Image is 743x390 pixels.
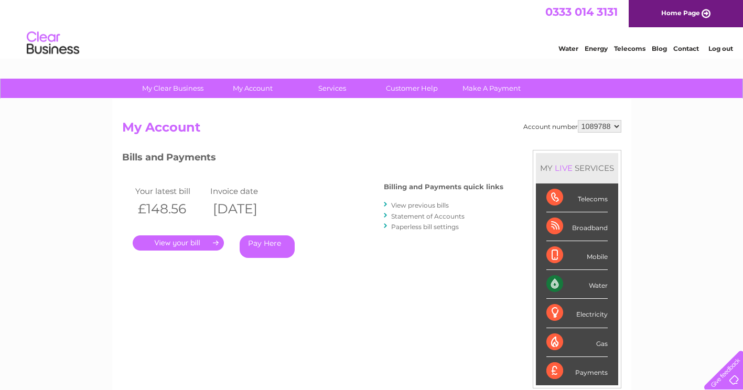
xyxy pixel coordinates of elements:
div: Telecoms [546,183,608,212]
h2: My Account [122,120,621,140]
th: £148.56 [133,198,208,220]
div: LIVE [553,163,575,173]
div: Electricity [546,299,608,328]
a: My Clear Business [130,79,216,98]
img: logo.png [26,27,80,59]
div: Mobile [546,241,608,270]
a: Contact [673,45,699,52]
div: Broadband [546,212,608,241]
a: Energy [585,45,608,52]
a: Customer Help [369,79,455,98]
div: Clear Business is a trading name of Verastar Limited (registered in [GEOGRAPHIC_DATA] No. 3667643... [124,6,620,51]
td: Invoice date [208,184,283,198]
a: Services [289,79,375,98]
a: Blog [652,45,667,52]
div: MY SERVICES [536,153,618,183]
h4: Billing and Payments quick links [384,183,503,191]
a: View previous bills [391,201,449,209]
a: Log out [708,45,733,52]
div: Account number [523,120,621,133]
a: Water [558,45,578,52]
a: Telecoms [614,45,645,52]
th: [DATE] [208,198,283,220]
a: Pay Here [240,235,295,258]
div: Water [546,270,608,299]
a: Statement of Accounts [391,212,465,220]
a: 0333 014 3131 [545,5,618,18]
a: My Account [209,79,296,98]
a: Make A Payment [448,79,535,98]
td: Your latest bill [133,184,208,198]
h3: Bills and Payments [122,150,503,168]
div: Gas [546,328,608,357]
a: . [133,235,224,251]
a: Paperless bill settings [391,223,459,231]
div: Payments [546,357,608,385]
